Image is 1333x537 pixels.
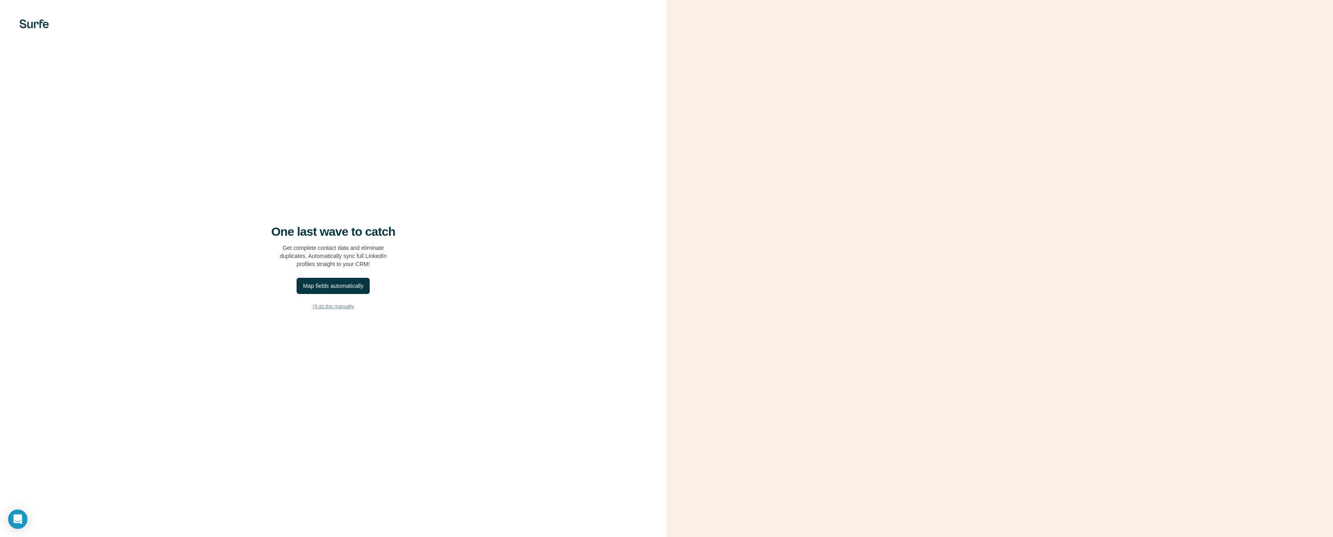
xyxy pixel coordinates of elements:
div: Map fields automatically [303,282,363,290]
span: I’ll do this manually [313,303,354,310]
button: Map fields automatically [297,278,370,294]
div: Open Intercom Messenger [8,510,27,529]
button: I’ll do this manually [16,300,651,313]
img: Surfe's logo [19,19,49,28]
h4: One last wave to catch [271,224,395,239]
p: Get complete contact data and eliminate duplicates. Automatically sync full LinkedIn profiles str... [280,244,387,268]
